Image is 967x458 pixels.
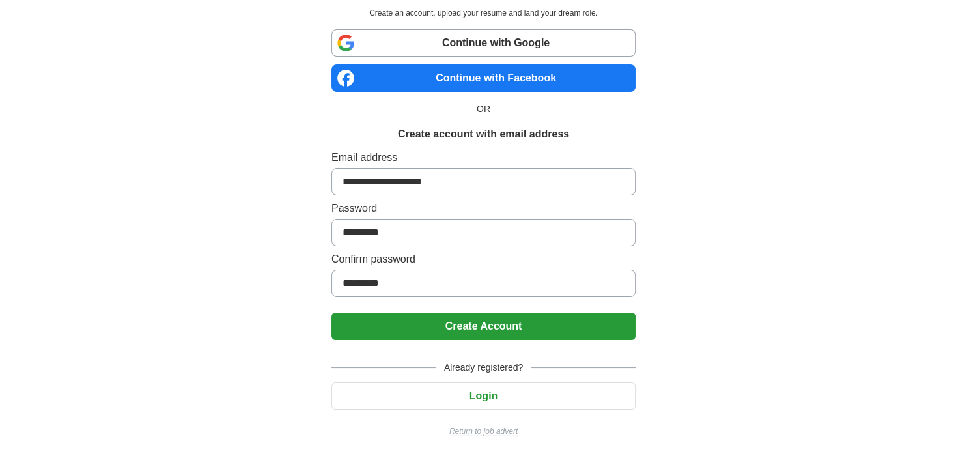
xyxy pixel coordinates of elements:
label: Confirm password [331,251,636,267]
a: Continue with Facebook [331,64,636,92]
p: Create an account, upload your resume and land your dream role. [334,7,633,19]
h1: Create account with email address [398,126,569,142]
label: Email address [331,150,636,165]
span: Already registered? [436,361,531,375]
a: Return to job advert [331,425,636,437]
a: Login [331,390,636,401]
span: OR [469,102,498,116]
button: Login [331,382,636,410]
label: Password [331,201,636,216]
a: Continue with Google [331,29,636,57]
button: Create Account [331,313,636,340]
